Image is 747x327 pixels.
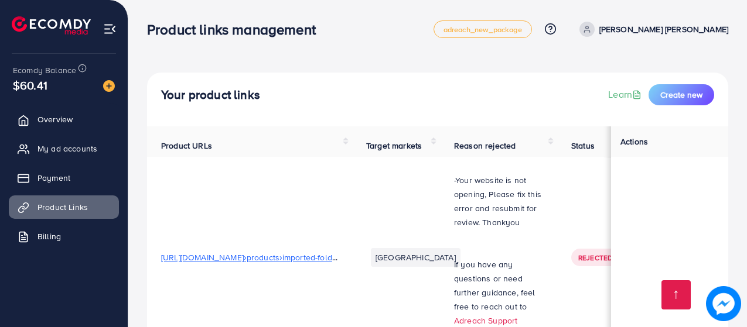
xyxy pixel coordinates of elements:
span: Create new [660,89,702,101]
a: Product Links [9,195,119,219]
button: Create new [649,84,714,105]
img: menu [103,22,117,36]
a: Adreach Support [454,315,517,326]
span: Actions [620,136,648,147]
span: adreach_new_package [444,26,522,33]
h3: Product links management [147,21,325,38]
li: [GEOGRAPHIC_DATA] [371,248,461,267]
img: logo [12,16,91,35]
span: Payment [37,172,70,184]
img: image [103,80,115,92]
span: Target markets [366,140,422,152]
a: Overview [9,108,119,131]
a: Billing [9,225,119,248]
a: [PERSON_NAME] [PERSON_NAME] [575,22,728,37]
span: $60.41 [13,77,47,94]
span: [URL][DOMAIN_NAME]›products›imported-folding-traveling-steam-iron [161,252,421,263]
a: My ad accounts [9,137,119,160]
span: Ecomdy Balance [13,64,76,76]
span: Product URLs [161,140,212,152]
a: Learn [608,88,644,101]
a: Payment [9,166,119,190]
span: Billing [37,230,61,242]
span: Status [571,140,595,152]
p: -Your website is not opening, Please fix this error and resubmit for review. Thankyou [454,173,543,229]
img: image [706,286,741,321]
a: adreach_new_package [434,20,532,38]
p: [PERSON_NAME] [PERSON_NAME] [599,22,728,36]
span: If you have any questions or need further guidance, feel free to reach out to [454,259,535,312]
span: Reason rejected [454,140,516,152]
span: Product Links [37,201,88,213]
span: My ad accounts [37,143,97,154]
span: Overview [37,113,73,125]
h4: Your product links [161,88,260,102]
span: Rejected [578,253,612,263]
